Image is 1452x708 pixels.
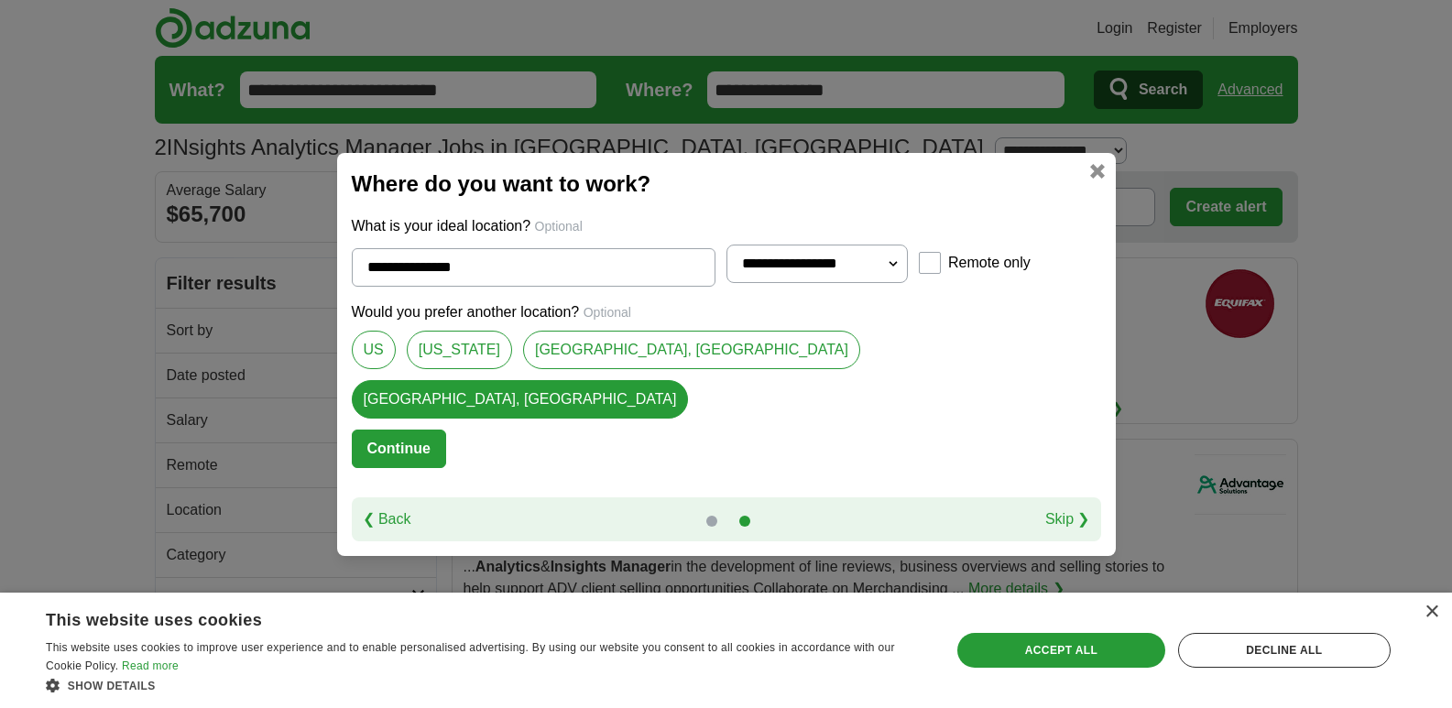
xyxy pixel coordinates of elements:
span: Optional [535,219,583,234]
p: What is your ideal location? [352,215,1101,237]
a: Skip ❯ [1045,508,1090,530]
span: This website uses cookies to improve user experience and to enable personalised advertising. By u... [46,641,895,672]
span: Show details [68,680,156,692]
h2: Where do you want to work? [352,168,1101,201]
a: US [352,331,396,369]
div: Accept all [957,633,1165,668]
span: Optional [584,305,631,320]
a: Read more, opens a new window [122,659,179,672]
a: [GEOGRAPHIC_DATA], [GEOGRAPHIC_DATA] [523,331,860,369]
p: Would you prefer another location? [352,301,1101,323]
a: [US_STATE] [407,331,512,369]
label: Remote only [948,252,1031,274]
a: ❮ Back [363,508,411,530]
div: Close [1425,605,1438,619]
div: Show details [46,676,924,694]
a: [GEOGRAPHIC_DATA], [GEOGRAPHIC_DATA] [352,380,689,419]
div: This website uses cookies [46,604,879,631]
button: Continue [352,430,446,468]
div: Decline all [1178,633,1391,668]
